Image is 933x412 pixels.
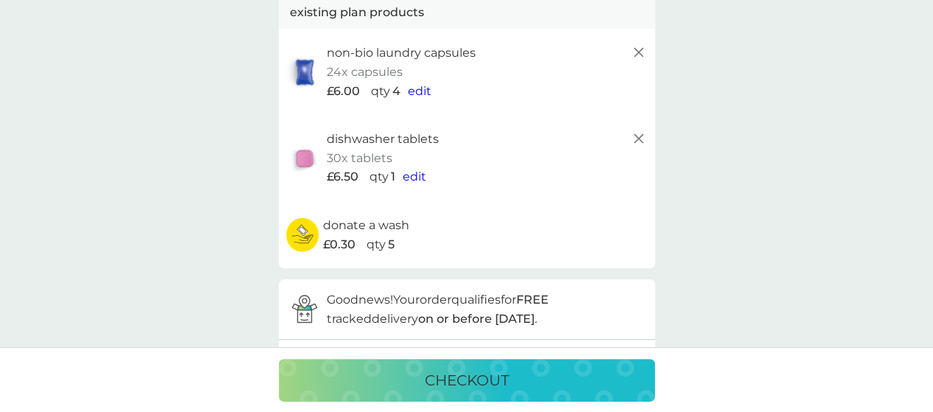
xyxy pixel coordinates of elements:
[327,63,403,82] p: 24x capsules
[366,235,385,254] p: qty
[327,82,360,101] span: £6.00
[408,84,431,98] span: edit
[387,235,394,254] p: 5
[322,235,355,254] span: £0.30
[425,369,509,392] p: checkout
[418,312,535,326] strong: on or before [DATE]
[322,216,409,235] p: donate a wash
[391,167,395,186] p: 1
[371,82,390,101] p: qty
[327,290,644,328] p: Good news! Your order qualifies for tracked delivery .
[279,359,655,402] button: checkout
[516,293,549,307] strong: FREE
[327,130,439,149] p: dishwasher tablets
[408,82,431,101] button: edit
[290,3,424,22] p: existing plan products
[327,149,392,168] p: 30x tablets
[403,170,426,184] span: edit
[392,82,400,101] p: 4
[327,167,358,186] span: £6.50
[370,167,389,186] p: qty
[403,167,426,186] button: edit
[327,43,476,63] p: non-bio laundry capsules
